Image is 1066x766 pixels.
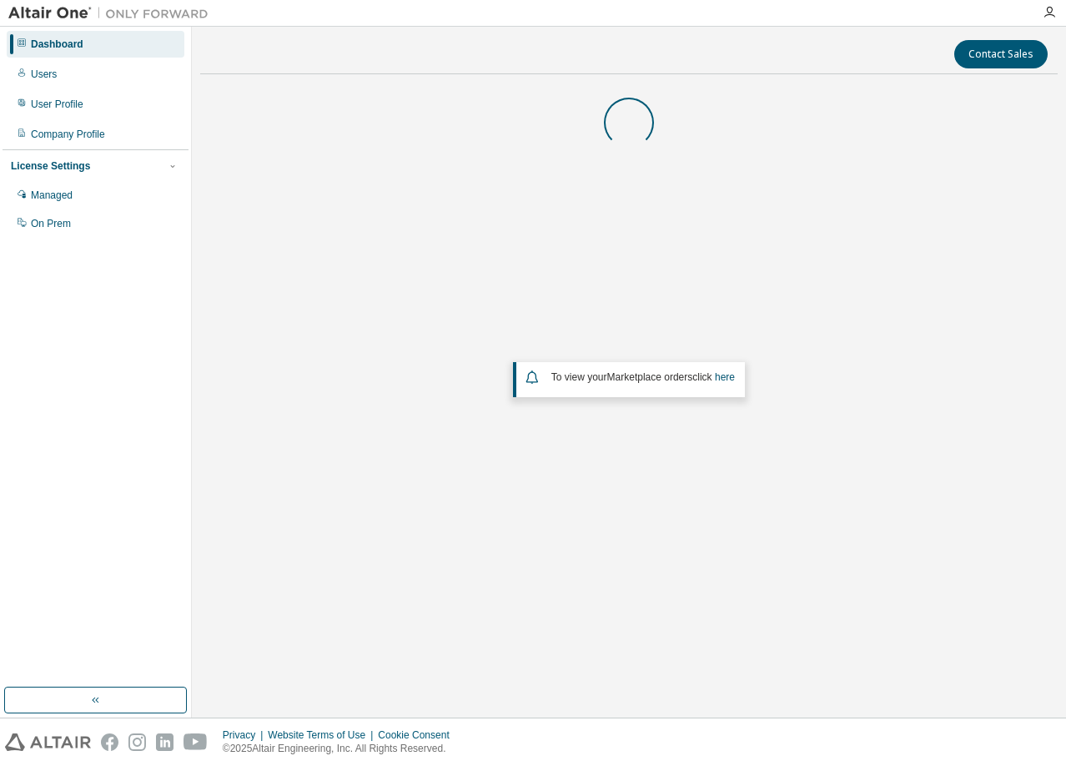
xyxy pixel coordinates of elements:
[715,371,735,383] a: here
[551,371,735,383] span: To view your click
[31,98,83,111] div: User Profile
[223,742,460,756] p: © 2025 Altair Engineering, Inc. All Rights Reserved.
[31,68,57,81] div: Users
[101,733,118,751] img: facebook.svg
[268,728,378,742] div: Website Terms of Use
[11,159,90,173] div: License Settings
[607,371,693,383] em: Marketplace orders
[156,733,173,751] img: linkedin.svg
[31,128,105,141] div: Company Profile
[8,5,217,22] img: Altair One
[378,728,459,742] div: Cookie Consent
[223,728,268,742] div: Privacy
[5,733,91,751] img: altair_logo.svg
[128,733,146,751] img: instagram.svg
[184,733,208,751] img: youtube.svg
[31,38,83,51] div: Dashboard
[954,40,1048,68] button: Contact Sales
[31,217,71,230] div: On Prem
[31,189,73,202] div: Managed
